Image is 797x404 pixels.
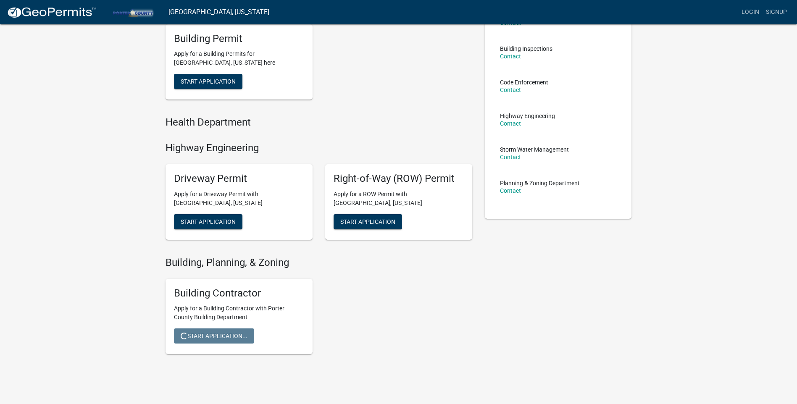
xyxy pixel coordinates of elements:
a: Contact [500,120,521,127]
p: Building Inspections [500,46,552,52]
h4: Highway Engineering [166,142,472,154]
span: Start Application [340,218,395,225]
button: Start Application [174,214,242,229]
h5: Building Contractor [174,287,304,299]
a: [GEOGRAPHIC_DATA], [US_STATE] [168,5,269,19]
span: Start Application [181,78,236,85]
a: Contact [500,154,521,160]
span: Start Application [181,218,236,225]
p: Storm Water Management [500,147,569,152]
h5: Right-of-Way (ROW) Permit [334,173,464,185]
p: Apply for a Driveway Permit with [GEOGRAPHIC_DATA], [US_STATE] [174,190,304,207]
button: Start Application [334,214,402,229]
button: Start Application... [174,328,254,344]
p: Apply for a Building Contractor with Porter County Building Department [174,304,304,322]
h5: Driveway Permit [174,173,304,185]
a: Contact [500,187,521,194]
h4: Health Department [166,116,472,129]
p: Code Enforcement [500,79,548,85]
a: Signup [763,4,790,20]
h4: Building, Planning, & Zoning [166,257,472,269]
span: Start Application... [181,333,247,339]
p: Apply for a Building Permits for [GEOGRAPHIC_DATA], [US_STATE] here [174,50,304,67]
h5: Building Permit [174,33,304,45]
p: Apply for a ROW Permit with [GEOGRAPHIC_DATA], [US_STATE] [334,190,464,207]
p: Highway Engineering [500,113,555,119]
img: Porter County, Indiana [103,6,162,18]
a: Login [738,4,763,20]
button: Start Application [174,74,242,89]
a: Contact [500,87,521,93]
a: Contact [500,53,521,60]
p: Planning & Zoning Department [500,180,580,186]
